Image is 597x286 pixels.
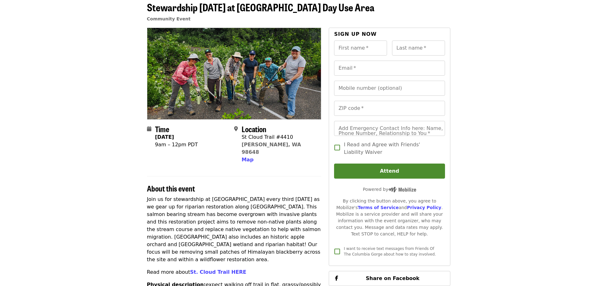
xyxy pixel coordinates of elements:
p: Read more about [147,268,322,276]
button: Share on Facebook [329,271,450,286]
a: Terms of Service [358,205,399,210]
div: By clicking the button above, you agree to Mobilize's and . Mobilize is a service provider and wi... [334,198,445,237]
span: Sign up now [334,31,377,37]
input: Email [334,61,445,76]
i: map-marker-alt icon [234,126,238,132]
span: Map [242,157,254,163]
span: Powered by [363,187,416,192]
span: Time [155,123,169,134]
input: Last name [392,40,445,56]
span: Share on Facebook [366,275,419,281]
input: Mobile number (optional) [334,81,445,96]
input: First name [334,40,387,56]
i: calendar icon [147,126,151,132]
a: [PERSON_NAME], WA 98648 [242,142,301,155]
input: ZIP code [334,101,445,116]
a: Community Event [147,16,191,21]
div: St Cloud Trail #4410 [242,133,316,141]
button: Map [242,156,254,164]
span: Location [242,123,266,134]
img: Powered by Mobilize [388,187,416,192]
div: 9am – 12pm PDT [155,141,198,148]
a: St. Cloud Trail HERE [190,269,246,275]
span: About this event [147,183,195,194]
p: Join us for stewardship at [GEOGRAPHIC_DATA] every third [DATE] as we gear up for riparian restor... [147,196,322,263]
a: Privacy Policy [407,205,441,210]
button: Attend [334,164,445,179]
strong: [DATE] [155,134,174,140]
img: Stewardship Saturday at St. Cloud Day Use Area organized by Friends Of The Columbia Gorge [147,28,321,119]
span: I want to receive text messages from Friends Of The Columbia Gorge about how to stay involved. [344,246,436,256]
span: I Read and Agree with Friends' Liability Waiver [344,141,440,156]
input: Add Emergency Contact Info here: Name, Phone Number, Relationship to You [334,121,445,136]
